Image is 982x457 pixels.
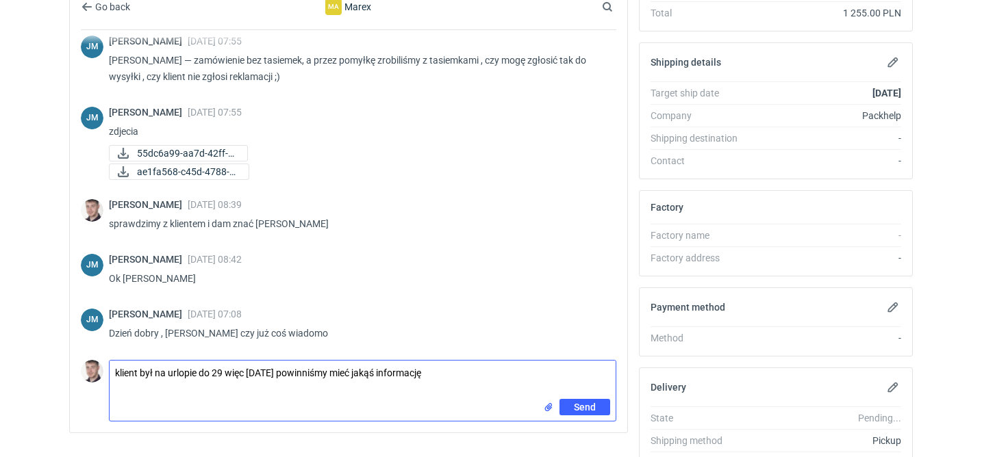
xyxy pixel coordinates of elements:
[109,254,188,265] span: [PERSON_NAME]
[651,86,751,100] div: Target ship date
[651,411,751,425] div: State
[188,309,242,319] span: [DATE] 07:08
[751,228,901,242] div: -
[109,164,246,180] div: ae1fa568-c45d-4788-8817-7212520b5bf0.jpg
[81,309,103,331] figcaption: JM
[109,164,249,180] a: ae1fa568-c45d-4788-8...
[751,331,901,345] div: -
[751,251,901,265] div: -
[92,2,130,12] span: Go back
[109,36,188,47] span: [PERSON_NAME]
[109,123,605,140] p: zdjecia
[81,36,103,58] div: Joanna Myślak
[81,360,103,382] img: Maciej Sikora
[559,399,610,415] button: Send
[109,145,246,161] div: 55dc6a99-aa7d-42ff-a306-a7e054a55f97.jpg
[651,382,686,393] h2: Delivery
[109,52,605,85] p: [PERSON_NAME] — zamówienie bez tasiemek, a przez pomyłkę zrobiliśmy z tasiemkami , czy mogę zgłos...
[651,331,751,345] div: Method
[751,154,901,168] div: -
[651,302,725,313] h2: Payment method
[188,107,242,118] span: [DATE] 07:55
[110,361,616,399] textarea: klient był na urlopie do 29 więc [DATE] powinniśmy mieć jakąś informację
[751,6,901,20] div: 1 255.00 PLN
[109,107,188,118] span: [PERSON_NAME]
[858,413,901,423] em: Pending...
[137,146,236,161] span: 55dc6a99-aa7d-42ff-a...
[651,109,751,122] div: Company
[81,254,103,276] div: Joanna Myślak
[81,199,103,222] img: Maciej Sikora
[109,309,188,319] span: [PERSON_NAME]
[651,57,721,68] h2: Shipping details
[651,251,751,265] div: Factory address
[651,131,751,145] div: Shipping destination
[651,228,751,242] div: Factory name
[188,254,242,265] span: [DATE] 08:42
[188,36,242,47] span: [DATE] 07:55
[751,434,901,447] div: Pickup
[872,88,901,99] strong: [DATE]
[885,54,901,70] button: Edit shipping details
[751,109,901,122] div: Packhelp
[651,6,751,20] div: Total
[137,164,238,179] span: ae1fa568-c45d-4788-8...
[188,199,242,210] span: [DATE] 08:39
[81,107,103,129] div: Joanna Myślak
[109,199,188,210] span: [PERSON_NAME]
[81,36,103,58] figcaption: JM
[109,145,248,161] a: 55dc6a99-aa7d-42ff-a...
[109,216,605,232] p: sprawdzimy z klientem i dam znać [PERSON_NAME]
[651,202,683,213] h2: Factory
[751,131,901,145] div: -
[109,325,605,341] p: Dzień dobry , [PERSON_NAME] czy już coś wiadomo
[81,107,103,129] figcaption: JM
[885,299,901,315] button: Edit payment method
[651,434,751,447] div: Shipping method
[885,379,901,395] button: Edit delivery details
[574,402,596,412] span: Send
[109,270,605,287] p: Ok [PERSON_NAME]
[651,154,751,168] div: Contact
[81,309,103,331] div: Joanna Myślak
[81,254,103,276] figcaption: JM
